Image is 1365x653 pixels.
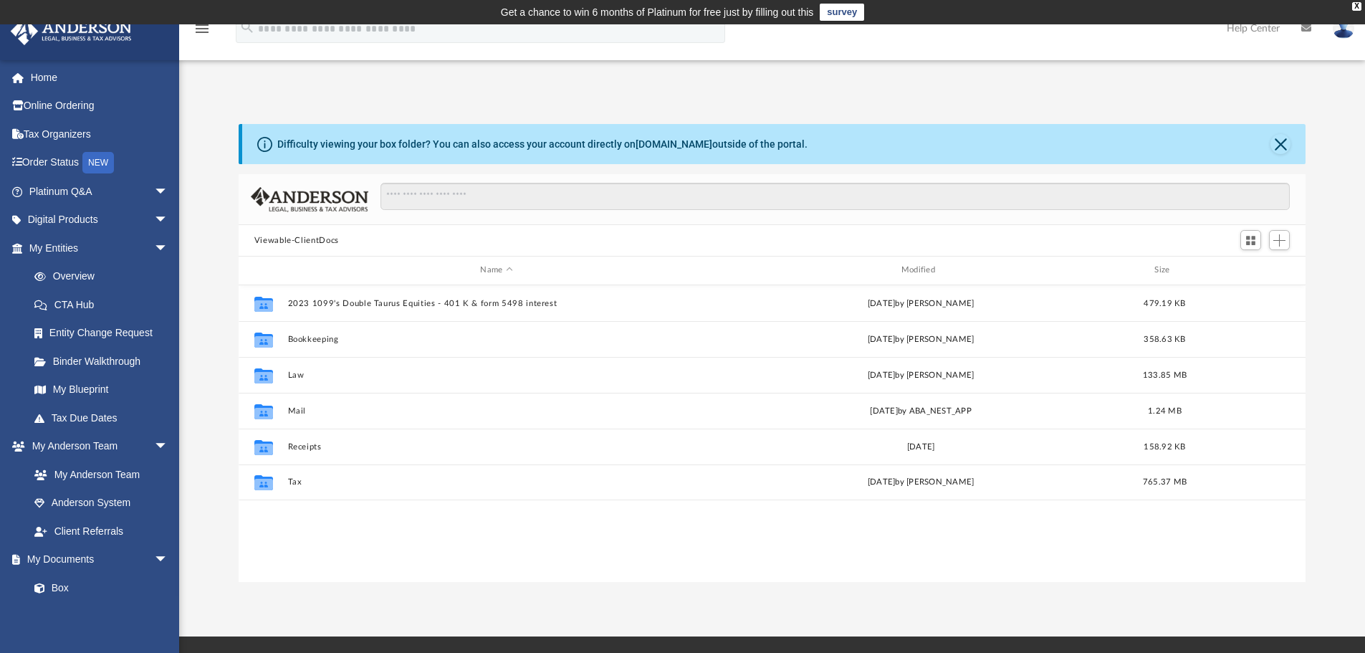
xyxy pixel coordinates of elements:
a: Digital Productsarrow_drop_down [10,206,190,234]
a: Online Ordering [10,92,190,120]
div: Modified [712,264,1130,277]
button: Law [287,371,705,380]
button: Receipts [287,442,705,452]
a: Tax Organizers [10,120,190,148]
img: Anderson Advisors Platinum Portal [6,17,136,45]
div: id [1199,264,1300,277]
span: 765.37 MB [1143,478,1187,486]
div: Get a chance to win 6 months of Platinum for free just by filling out this [501,4,814,21]
button: Switch to Grid View [1240,230,1262,250]
a: My Blueprint [20,376,183,404]
a: Tax Due Dates [20,404,190,432]
input: Search files and folders [380,183,1290,210]
span: arrow_drop_down [154,432,183,462]
div: Name [287,264,705,277]
img: User Pic [1333,18,1354,39]
span: arrow_drop_down [154,177,183,206]
a: Order StatusNEW [10,148,190,178]
button: Add [1269,230,1290,250]
div: Size [1136,264,1193,277]
a: Entity Change Request [20,319,190,348]
a: My Anderson Teamarrow_drop_down [10,432,183,461]
span: arrow_drop_down [154,234,183,263]
button: Mail [287,406,705,416]
div: id [245,264,281,277]
div: [DATE] by [PERSON_NAME] [712,368,1129,381]
span: 158.92 KB [1144,442,1185,450]
a: My Documentsarrow_drop_down [10,545,183,574]
a: Binder Walkthrough [20,347,190,376]
div: [DATE] by [PERSON_NAME] [712,476,1129,489]
a: Overview [20,262,190,291]
a: Box [20,573,176,602]
button: 2023 1099's Double Taurus Equities - 401 K & form 5498 interest [287,299,705,308]
a: My Anderson Team [20,460,176,489]
span: 1.24 MB [1148,406,1182,414]
button: Bookkeeping [287,335,705,344]
i: search [239,19,255,35]
i: menu [193,20,211,37]
div: grid [239,285,1306,582]
div: [DATE] by ABA_NEST_APP [712,404,1129,417]
a: Client Referrals [20,517,183,545]
span: 358.63 KB [1144,335,1185,343]
a: My Entitiesarrow_drop_down [10,234,190,262]
a: Home [10,63,190,92]
a: Anderson System [20,489,183,518]
div: [DATE] by [PERSON_NAME] [712,333,1129,345]
div: Difficulty viewing your box folder? You can also access your account directly on outside of the p... [277,137,808,152]
div: close [1352,2,1361,11]
a: CTA Hub [20,290,190,319]
button: Tax [287,477,705,487]
a: [DOMAIN_NAME] [636,138,712,150]
span: 133.85 MB [1143,371,1187,378]
a: menu [193,27,211,37]
a: Meeting Minutes [20,602,183,631]
div: [DATE] by [PERSON_NAME] [712,297,1129,310]
div: [DATE] [712,440,1129,453]
span: 479.19 KB [1144,299,1185,307]
span: arrow_drop_down [154,206,183,235]
button: Close [1270,134,1290,154]
span: arrow_drop_down [154,545,183,575]
button: Viewable-ClientDocs [254,234,339,247]
div: NEW [82,152,114,173]
a: Platinum Q&Aarrow_drop_down [10,177,190,206]
a: survey [820,4,864,21]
